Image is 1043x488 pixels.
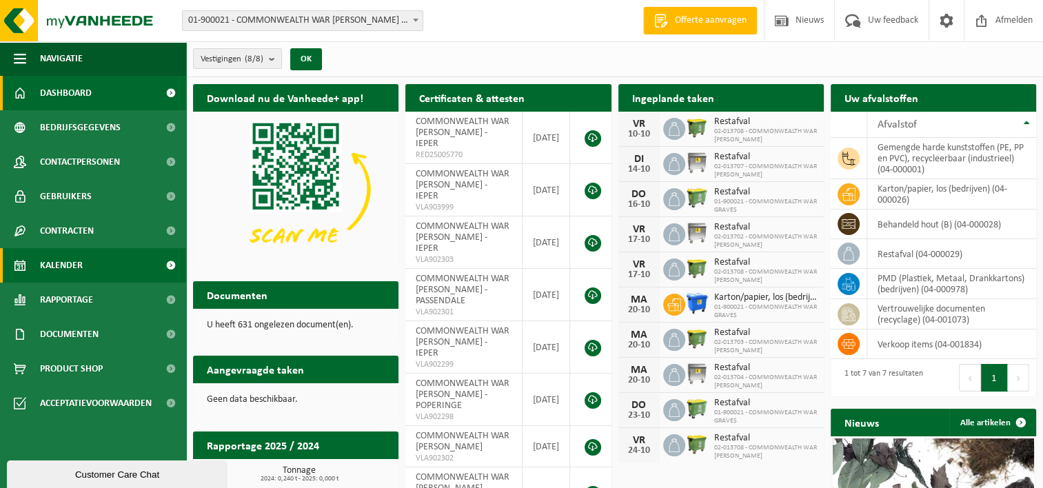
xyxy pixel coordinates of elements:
[40,41,83,76] span: Navigatie
[714,338,817,355] span: 02-013703 - COMMONWEALTH WAR [PERSON_NAME]
[416,116,509,149] span: COMMONWEALTH WAR [PERSON_NAME] - IEPER
[685,362,709,385] img: WB-1100-GAL-GY-02
[714,268,817,285] span: 02-013708 - COMMONWEALTH WAR [PERSON_NAME]
[245,54,263,63] count: (8/8)
[867,210,1036,239] td: behandeld hout (B) (04-000028)
[714,363,817,374] span: Restafval
[193,356,318,383] h2: Aangevraagde taken
[714,128,817,144] span: 02-013708 - COMMONWEALTH WAR [PERSON_NAME]
[193,431,333,458] h2: Rapportage 2025 / 2024
[714,292,817,303] span: Karton/papier, los (bedrijven)
[1008,364,1029,392] button: Next
[685,327,709,350] img: WB-1100-HPE-GN-51
[625,154,653,165] div: DI
[290,48,322,70] button: OK
[625,224,653,235] div: VR
[416,307,511,318] span: VLA902301
[625,305,653,315] div: 20-10
[685,116,709,139] img: WB-1100-HPE-GN-50
[40,145,120,179] span: Contactpersonen
[523,164,571,216] td: [DATE]
[685,292,709,315] img: WB-1100-HPE-BE-01
[523,216,571,269] td: [DATE]
[949,409,1035,436] a: Alle artikelen
[685,151,709,174] img: WB-1100-GAL-GY-02
[959,364,981,392] button: Previous
[714,152,817,163] span: Restafval
[40,283,93,317] span: Rapportage
[625,270,653,280] div: 17-10
[625,119,653,130] div: VR
[40,110,121,145] span: Bedrijfsgegevens
[714,398,817,409] span: Restafval
[40,386,152,420] span: Acceptatievoorwaarden
[625,446,653,456] div: 24-10
[523,374,571,426] td: [DATE]
[625,435,653,446] div: VR
[867,269,1036,299] td: PMD (Plastiek, Metaal, Drankkartons) (bedrijven) (04-000978)
[878,119,917,130] span: Afvalstof
[625,200,653,210] div: 16-10
[523,321,571,374] td: [DATE]
[200,466,398,482] h3: Tonnage
[685,256,709,280] img: WB-1100-HPE-GN-50
[714,116,817,128] span: Restafval
[405,84,538,111] h2: Certificaten & attesten
[416,431,509,452] span: COMMONWEALTH WAR [PERSON_NAME]
[671,14,750,28] span: Offerte aanvragen
[416,378,509,411] span: COMMONWEALTH WAR [PERSON_NAME] - POPERINGE
[714,327,817,338] span: Restafval
[40,352,103,386] span: Product Shop
[201,49,263,70] span: Vestigingen
[714,187,817,198] span: Restafval
[416,359,511,370] span: VLA902299
[416,274,509,306] span: COMMONWEALTH WAR [PERSON_NAME] - PASSENDALE
[416,221,509,254] span: COMMONWEALTH WAR [PERSON_NAME] - IEPER
[714,409,817,425] span: 01-900021 - COMMONWEALTH WAR GRAVES
[625,376,653,385] div: 20-10
[7,458,230,488] iframe: chat widget
[625,165,653,174] div: 14-10
[200,476,398,482] span: 2024: 0,240 t - 2025: 0,000 t
[625,130,653,139] div: 10-10
[296,458,397,486] a: Bekijk rapportage
[867,179,1036,210] td: karton/papier, los (bedrijven) (04-000026)
[831,84,932,111] h2: Uw afvalstoffen
[523,426,571,467] td: [DATE]
[182,10,423,31] span: 01-900021 - COMMONWEALTH WAR GRAVES - IEPER
[416,254,511,265] span: VLA902303
[867,329,1036,359] td: verkoop items (04-001834)
[40,179,92,214] span: Gebruikers
[714,444,817,460] span: 02-013708 - COMMONWEALTH WAR [PERSON_NAME]
[625,400,653,411] div: DO
[40,317,99,352] span: Documenten
[714,433,817,444] span: Restafval
[867,138,1036,179] td: gemengde harde kunststoffen (PE, PP en PVC), recycleerbaar (industrieel) (04-000001)
[40,214,94,248] span: Contracten
[416,411,511,423] span: VLA902298
[416,202,511,213] span: VLA903999
[714,163,817,179] span: 02-013707 - COMMONWEALTH WAR [PERSON_NAME]
[416,326,509,358] span: COMMONWEALTH WAR [PERSON_NAME] - IEPER
[714,198,817,214] span: 01-900021 - COMMONWEALTH WAR GRAVES
[40,248,83,283] span: Kalender
[714,233,817,250] span: 02-013702 - COMMONWEALTH WAR [PERSON_NAME]
[625,235,653,245] div: 17-10
[867,299,1036,329] td: vertrouwelijke documenten (recyclage) (04-001073)
[831,409,893,436] h2: Nieuws
[714,374,817,390] span: 02-013704 - COMMONWEALTH WAR [PERSON_NAME]
[183,11,423,30] span: 01-900021 - COMMONWEALTH WAR GRAVES - IEPER
[193,84,377,111] h2: Download nu de Vanheede+ app!
[685,186,709,210] img: WB-0660-HPE-GN-50
[625,329,653,340] div: MA
[523,112,571,164] td: [DATE]
[416,150,511,161] span: RED25005770
[523,269,571,321] td: [DATE]
[714,303,817,320] span: 01-900021 - COMMONWEALTH WAR GRAVES
[207,395,385,405] p: Geen data beschikbaar.
[685,397,709,420] img: WB-0660-HPE-GN-50
[714,257,817,268] span: Restafval
[416,453,511,464] span: VLA902302
[40,76,92,110] span: Dashboard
